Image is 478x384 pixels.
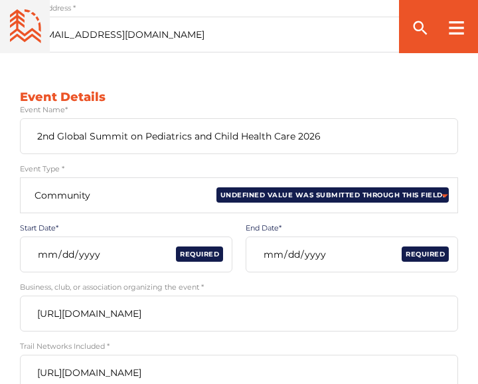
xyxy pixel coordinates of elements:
input: mm/dd/yyyy [246,237,458,272]
span: Required [402,246,449,262]
input: mm/dd/yyyy [20,237,232,272]
span: Required [176,246,223,262]
label: Business, club, or association organizing the event * [20,282,458,292]
h3: Event Details [20,89,458,105]
label: End Date* [246,223,458,233]
label: Trail Networks Included * [20,341,458,351]
ion-icon: search [411,19,430,37]
label: Event Type * [20,164,458,173]
label: Event Name* [20,105,458,114]
span: Undefined value was submitted through this field. [216,187,449,203]
label: Email Address * [20,3,458,13]
label: Start Date* [20,223,232,233]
